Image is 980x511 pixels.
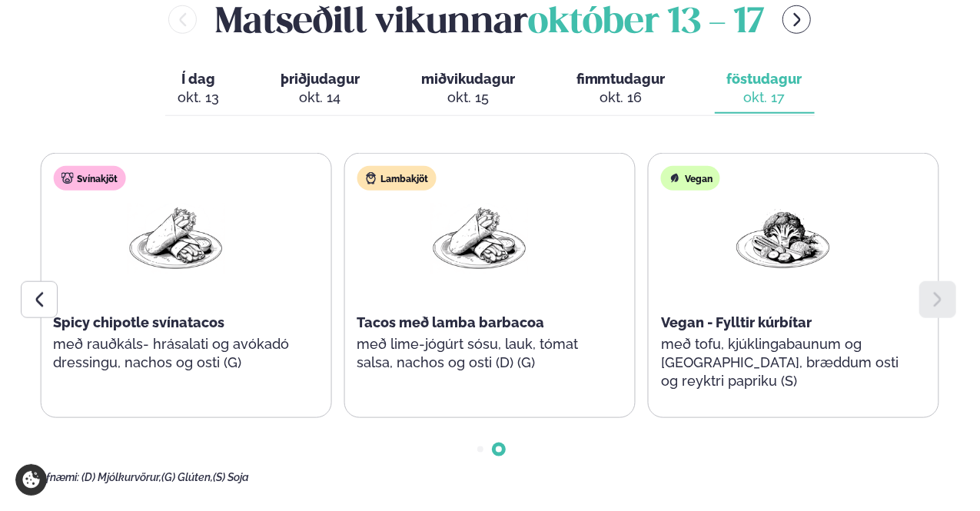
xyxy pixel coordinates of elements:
span: miðvikudagur [421,71,515,87]
span: Go to slide 1 [477,446,483,453]
div: okt. 15 [421,88,515,107]
div: okt. 14 [281,88,360,107]
span: (G) Glúten, [161,471,213,483]
span: Go to slide 2 [496,446,502,453]
button: menu-btn-left [168,5,197,34]
img: Wraps.png [126,203,224,274]
span: Spicy chipotle svínatacos [53,314,224,330]
div: Lambakjöt [357,166,436,191]
span: föstudagur [727,71,802,87]
img: Vegan.svg [669,172,681,184]
div: Svínakjöt [53,166,125,191]
div: okt. 13 [178,88,219,107]
a: Cookie settings [15,464,47,496]
img: Vegan.png [734,203,832,274]
div: Vegan [661,166,720,191]
img: Lamb.svg [364,172,377,184]
span: Vegan - Fylltir kúrbítar [661,314,812,330]
button: þriðjudagur okt. 14 [268,64,372,114]
img: pork.svg [61,172,73,184]
span: (S) Soja [213,471,249,483]
button: föstudagur okt. 17 [715,64,815,114]
span: Tacos með lamba barbacoa [357,314,544,330]
div: okt. 16 [576,88,666,107]
img: Wraps.png [430,203,528,274]
span: fimmtudagur [576,71,666,87]
p: með lime-jógúrt sósu, lauk, tómat salsa, nachos og osti (D) (G) [357,335,601,372]
span: október 13 - 17 [528,6,764,40]
p: með tofu, kjúklingabaunum og [GEOGRAPHIC_DATA], bræddum osti og reyktri papriku (S) [661,335,905,390]
button: Í dag okt. 13 [165,64,231,114]
span: Í dag [178,70,219,88]
button: miðvikudagur okt. 15 [409,64,527,114]
p: með rauðkáls- hrásalati og avókadó dressingu, nachos og osti (G) [53,335,297,372]
div: okt. 17 [727,88,802,107]
button: menu-btn-right [782,5,811,34]
span: þriðjudagur [281,71,360,87]
span: Ofnæmi: [38,471,79,483]
button: fimmtudagur okt. 16 [564,64,678,114]
span: (D) Mjólkurvörur, [81,471,161,483]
